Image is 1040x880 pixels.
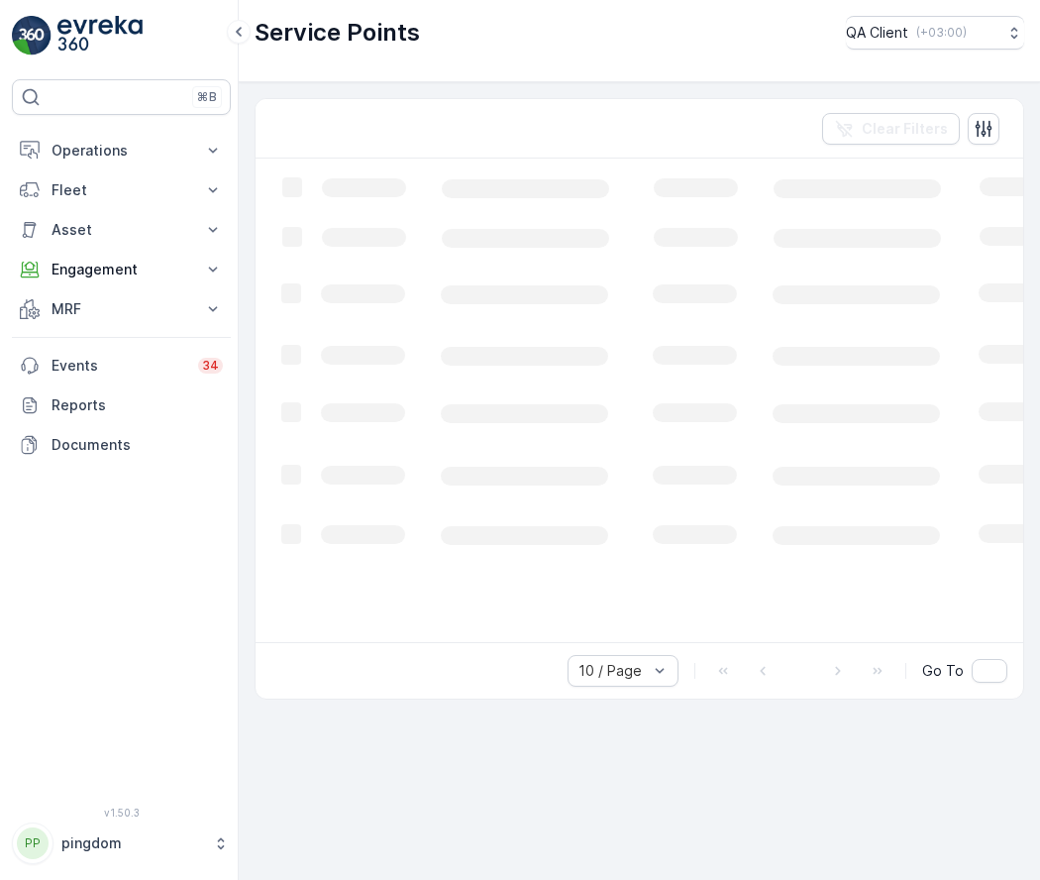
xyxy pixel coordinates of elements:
a: Events34 [12,346,231,385]
button: QA Client(+03:00) [846,16,1024,50]
span: Go To [922,661,964,681]
button: MRF [12,289,231,329]
button: Engagement [12,250,231,289]
a: Reports [12,385,231,425]
button: Asset [12,210,231,250]
img: logo_light-DOdMpM7g.png [57,16,143,55]
button: Fleet [12,170,231,210]
a: Documents [12,425,231,465]
p: pingdom [61,833,203,853]
img: logo [12,16,52,55]
button: PPpingdom [12,823,231,864]
button: Clear Filters [822,113,960,145]
p: Documents [52,435,223,455]
p: Clear Filters [862,119,948,139]
span: v 1.50.3 [12,807,231,819]
p: ⌘B [197,89,217,105]
p: 34 [202,358,219,374]
p: Asset [52,220,191,240]
p: Events [52,356,186,376]
p: MRF [52,299,191,319]
p: Fleet [52,180,191,200]
p: Operations [52,141,191,161]
div: PP [17,827,49,859]
p: QA Client [846,23,908,43]
p: ( +03:00 ) [916,25,967,41]
button: Operations [12,131,231,170]
p: Service Points [255,17,420,49]
p: Reports [52,395,223,415]
p: Engagement [52,260,191,279]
